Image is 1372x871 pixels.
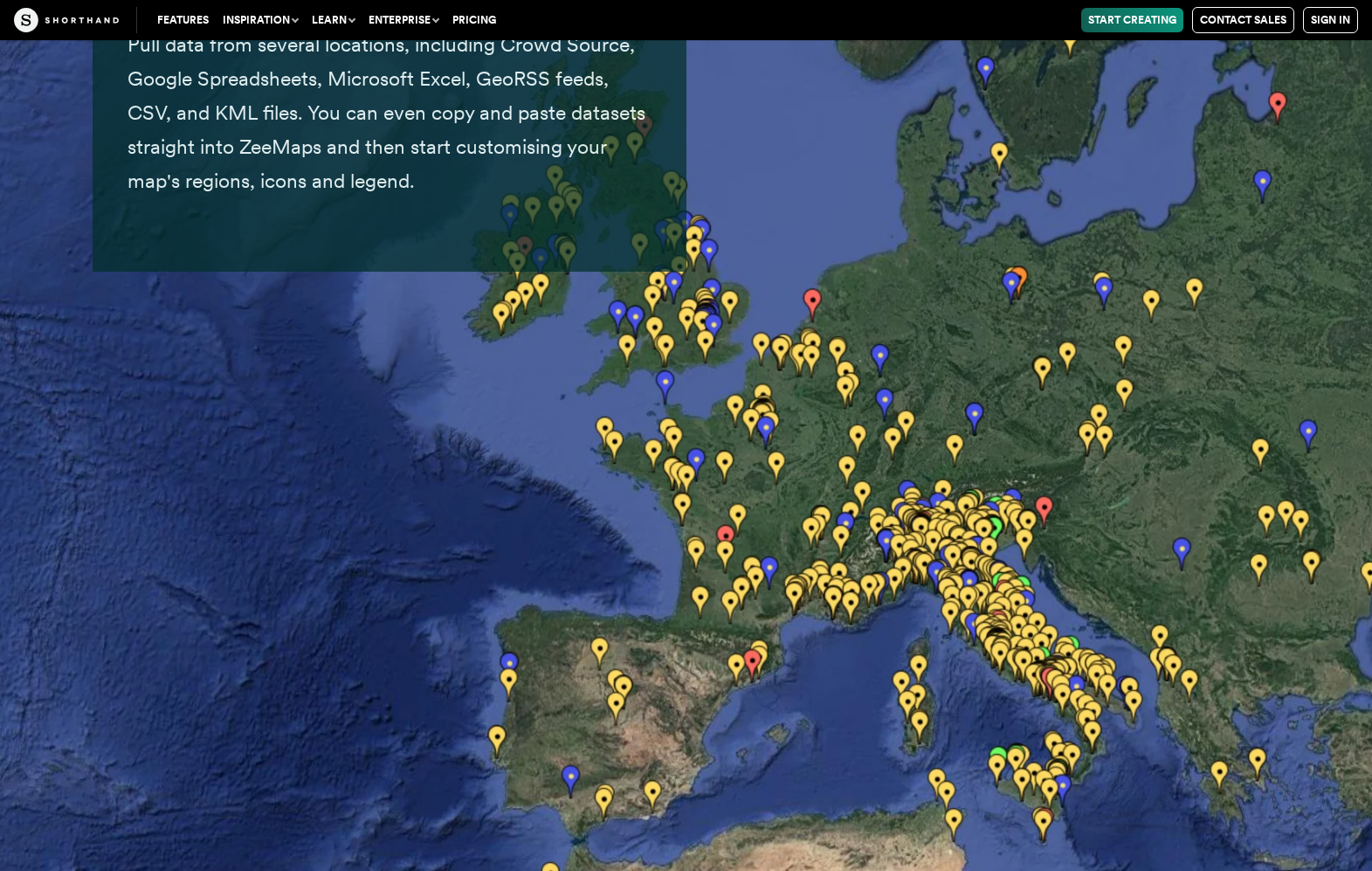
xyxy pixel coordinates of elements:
[1081,8,1183,32] a: Start Creating
[216,8,305,32] button: Inspiration
[1303,7,1358,33] a: Sign in
[150,8,216,32] a: Features
[14,8,119,32] img: The Craft
[128,32,645,193] span: Pull data from several locations, including Crowd Source, Google Spreadsheets, Microsoft Excel, G...
[362,8,445,32] button: Enterprise
[305,8,362,32] button: Learn
[445,8,503,32] a: Pricing
[1192,7,1294,33] a: Contact Sales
